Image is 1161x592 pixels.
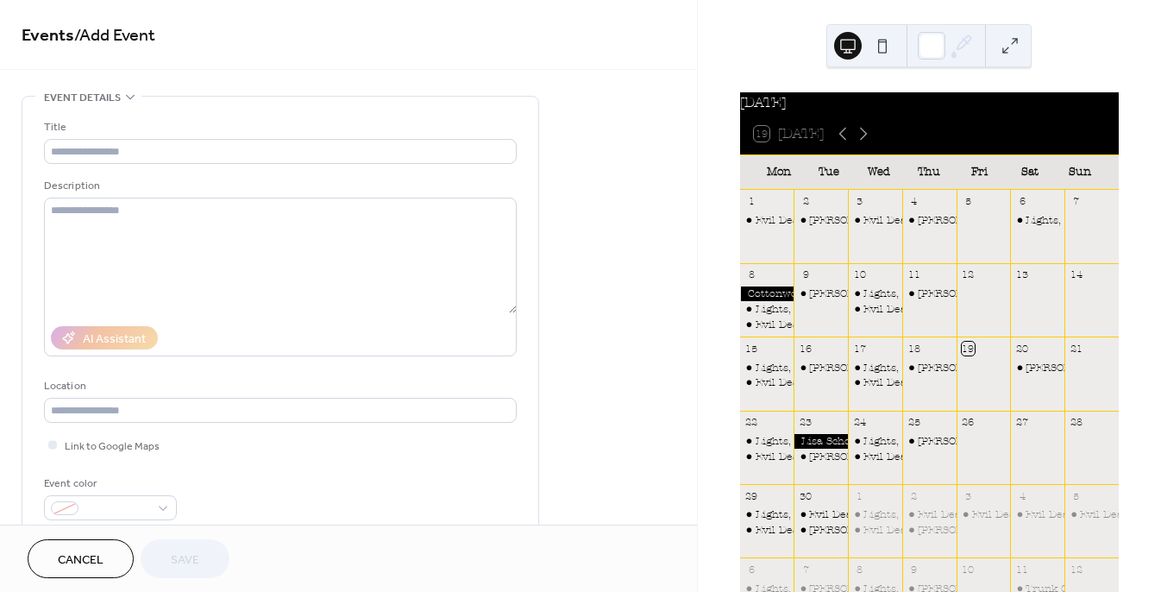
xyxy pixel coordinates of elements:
[740,507,794,522] div: Lights, Camera, Zombies!!! Rehearsals
[848,361,902,375] div: Lights, Camera, Zombies!!! Rehearsals
[794,434,848,449] div: Lisa School Dance Workshop
[745,268,758,281] div: 8
[740,92,1119,113] div: [DATE]
[918,213,1062,228] div: [PERSON_NAME] Rehearsal
[794,507,848,522] div: Evil Dead Tech Week
[22,19,74,53] a: Events
[1070,416,1083,429] div: 28
[809,523,953,538] div: [PERSON_NAME] Rehearsal
[1015,563,1028,576] div: 11
[848,375,902,390] div: Evil Dead Rehearsals
[799,489,812,502] div: 30
[848,450,902,464] div: Evil Dead Rehearsals
[756,434,959,449] div: Lights, Camera, Zombies!!! Rehearsals
[794,361,848,375] div: Sweeney Todd Rehearsal
[794,523,848,538] div: Sweeney Todd Rehearsal
[794,287,848,301] div: Sweeney Todd Rehearsal
[740,523,794,538] div: Evil Dead Tech Week
[1070,563,1083,576] div: 12
[754,155,804,190] div: Mon
[1010,507,1064,522] div: Evil Dead Performance
[962,489,975,502] div: 3
[756,507,959,522] div: Lights, Camera, Zombies!!! Rehearsals
[740,213,794,228] div: Evil Dead Rehearsals
[65,438,160,456] span: Link to Google Maps
[1005,155,1055,190] div: Sat
[904,155,954,190] div: Thu
[28,539,134,578] button: Cancel
[863,375,974,390] div: Evil Dead Rehearsals
[799,416,812,429] div: 23
[44,89,121,107] span: Event details
[756,361,959,375] div: Lights, Camera, Zombies!!! Rehearsals
[863,450,974,464] div: Evil Dead Rehearsals
[902,361,957,375] div: Sweeney Todd Rehearsal
[756,375,866,390] div: Evil Dead Rehearsals
[863,361,1067,375] div: Lights, Camera, Zombies!!! Rehearsals
[44,118,513,136] div: Title
[799,342,812,355] div: 16
[902,507,957,522] div: Evil Dead Tech Week
[74,19,155,53] span: / Add Event
[740,302,794,317] div: Lights, Camera, Zombies!!! Rehearsals
[848,302,902,317] div: Evil Dead Rehearsals
[907,563,920,576] div: 9
[809,287,953,301] div: [PERSON_NAME] Rehearsal
[756,523,863,538] div: Evil Dead Tech Week
[1010,213,1064,228] div: Lights, Camera, Zombies! Auditions
[918,523,1062,538] div: [PERSON_NAME] Rehearsal
[907,268,920,281] div: 11
[848,523,902,538] div: Evil Dead Tech Week
[962,268,975,281] div: 12
[962,195,975,208] div: 5
[740,318,794,332] div: Evil Dead Rehearsals
[907,489,920,502] div: 2
[918,287,1062,301] div: [PERSON_NAME] Rehearsal
[1070,195,1083,208] div: 7
[799,563,812,576] div: 7
[1015,268,1028,281] div: 13
[794,213,848,228] div: Sweeney Todd Rehearsal
[1064,507,1119,522] div: Evil Dead Performance
[1015,489,1028,502] div: 4
[863,213,974,228] div: Evil Dead Rehearsals
[918,507,1026,522] div: Evil Dead Tech Week
[907,195,920,208] div: 4
[863,302,974,317] div: Evil Dead Rehearsals
[863,287,1067,301] div: Lights, Camera, Zombies!!! Rehearsals
[962,563,975,576] div: 10
[809,507,917,522] div: Evil Dead Tech Week
[1010,361,1064,375] div: Grimm Bros Fantasy Festival
[745,416,758,429] div: 22
[799,195,812,208] div: 2
[1055,155,1105,190] div: Sun
[1015,416,1028,429] div: 27
[809,361,953,375] div: [PERSON_NAME] Rehearsal
[902,287,957,301] div: Sweeney Todd Rehearsal
[962,416,975,429] div: 26
[957,507,1011,522] div: Evil Dead Performances
[740,375,794,390] div: Evil Dead Rehearsals
[918,434,1062,449] div: [PERSON_NAME] Rehearsal
[902,213,957,228] div: Sweeney Todd Rehearsal
[853,268,866,281] div: 10
[954,155,1004,190] div: Fri
[756,450,866,464] div: Evil Dead Rehearsals
[848,434,902,449] div: Lights, Camera, Zombies!!! Rehearsals
[745,489,758,502] div: 29
[853,342,866,355] div: 17
[863,434,1067,449] div: Lights, Camera, Zombies!!! Rehearsals
[44,177,513,195] div: Description
[1070,268,1083,281] div: 14
[58,551,104,570] span: Cancel
[853,563,866,576] div: 8
[745,342,758,355] div: 15
[794,450,848,464] div: Sweeney Todd Rehearsal
[44,475,173,493] div: Event color
[848,213,902,228] div: Evil Dead Rehearsals
[863,523,971,538] div: Evil Dead Tech Week
[853,416,866,429] div: 24
[740,434,794,449] div: Lights, Camera, Zombies!!! Rehearsals
[1070,489,1083,502] div: 5
[809,450,953,464] div: [PERSON_NAME] Rehearsal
